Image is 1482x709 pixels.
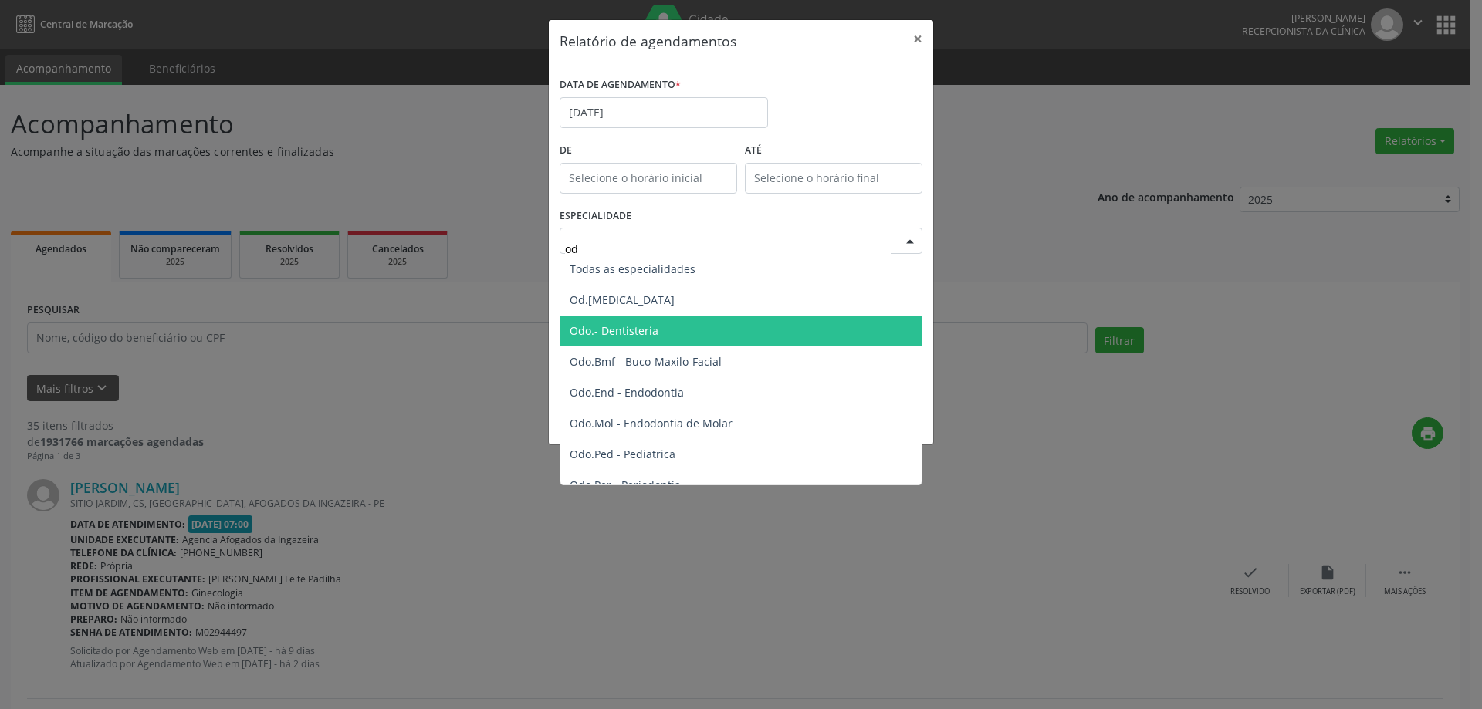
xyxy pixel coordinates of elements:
[570,354,722,369] span: Odo.Bmf - Buco-Maxilo-Facial
[570,292,675,307] span: Od.[MEDICAL_DATA]
[902,20,933,58] button: Close
[745,139,922,163] label: ATÉ
[560,163,737,194] input: Selecione o horário inicial
[560,73,681,97] label: DATA DE AGENDAMENTO
[745,163,922,194] input: Selecione o horário final
[570,447,675,461] span: Odo.Ped - Pediatrica
[560,204,631,228] label: ESPECIALIDADE
[560,139,737,163] label: De
[570,323,658,338] span: Odo.- Dentisteria
[565,233,891,264] input: Seleciona uma especialidade
[570,478,681,492] span: Odo.Per - Periodontia
[570,385,684,400] span: Odo.End - Endodontia
[560,97,768,128] input: Selecione uma data ou intervalo
[570,416,733,430] span: Odo.Mol - Endodontia de Molar
[570,262,695,276] span: Todas as especialidades
[560,31,736,51] h5: Relatório de agendamentos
